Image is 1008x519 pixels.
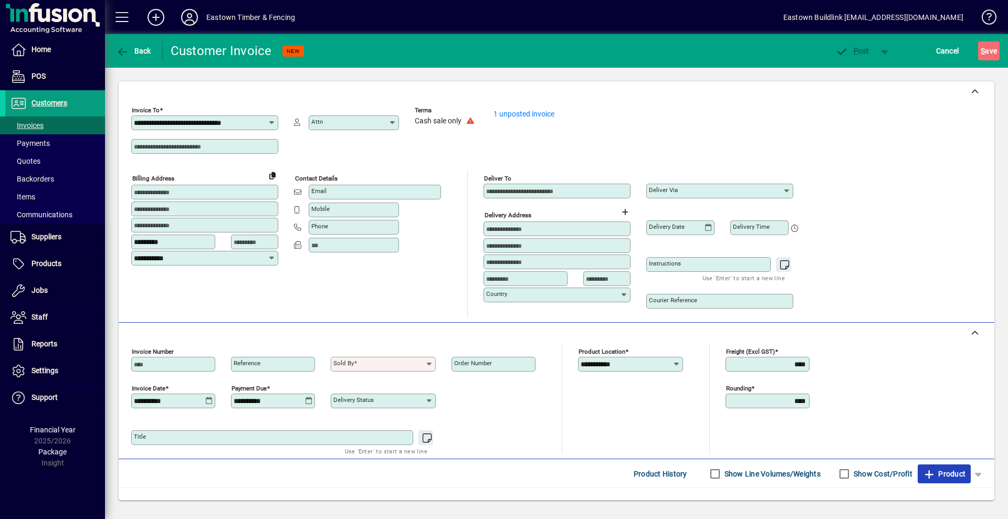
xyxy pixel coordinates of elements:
[333,359,354,367] mat-label: Sold by
[31,232,61,241] span: Suppliers
[345,445,427,457] mat-hint: Use 'Enter' to start a new line
[113,41,154,60] button: Back
[854,47,858,55] span: P
[234,359,260,367] mat-label: Reference
[311,205,330,213] mat-label: Mobile
[132,348,174,355] mat-label: Invoice number
[454,359,492,367] mat-label: Order number
[5,170,105,188] a: Backorders
[634,465,687,482] span: Product History
[173,8,206,27] button: Profile
[981,47,985,55] span: S
[649,296,697,304] mat-label: Courier Reference
[981,43,997,59] span: ave
[722,469,821,479] label: Show Line Volumes/Weights
[936,43,959,59] span: Cancel
[31,313,48,321] span: Staff
[579,348,625,355] mat-label: Product location
[31,259,61,268] span: Products
[726,348,775,355] mat-label: Freight (excl GST)
[974,2,995,36] a: Knowledge Base
[31,72,46,80] span: POS
[31,340,57,348] span: Reports
[649,260,681,267] mat-label: Instructions
[132,107,160,114] mat-label: Invoice To
[10,175,54,183] span: Backorders
[649,223,685,230] mat-label: Delivery date
[31,286,48,294] span: Jobs
[852,469,912,479] label: Show Cost/Profit
[232,385,267,392] mat-label: Payment due
[116,47,151,55] span: Back
[206,9,295,26] div: Eastown Timber & Fencing
[5,278,105,304] a: Jobs
[171,43,272,59] div: Customer Invoice
[31,366,58,375] span: Settings
[287,48,300,55] span: NEW
[783,9,963,26] div: Eastown Buildlink [EMAIL_ADDRESS][DOMAIN_NAME]
[311,187,327,195] mat-label: Email
[10,139,50,147] span: Payments
[616,204,633,220] button: Choose address
[105,41,163,60] app-page-header-button: Back
[31,45,51,54] span: Home
[5,152,105,170] a: Quotes
[5,116,105,134] a: Invoices
[415,107,478,114] span: Terms
[486,290,507,298] mat-label: Country
[484,175,511,182] mat-label: Deliver To
[726,385,751,392] mat-label: Rounding
[493,110,554,118] a: 1 unposted invoice
[264,167,281,184] button: Copy to Delivery address
[10,121,44,130] span: Invoices
[5,188,105,206] a: Items
[5,251,105,277] a: Products
[31,393,58,401] span: Support
[5,358,105,384] a: Settings
[830,41,875,60] button: Post
[5,224,105,250] a: Suppliers
[139,8,173,27] button: Add
[10,193,35,201] span: Items
[5,206,105,224] a: Communications
[10,210,72,219] span: Communications
[978,41,1000,60] button: Save
[5,304,105,331] a: Staff
[31,99,67,107] span: Customers
[835,47,869,55] span: ost
[649,186,678,194] mat-label: Deliver via
[333,396,374,404] mat-label: Delivery status
[38,448,67,456] span: Package
[629,464,691,483] button: Product History
[132,385,165,392] mat-label: Invoice date
[923,465,965,482] span: Product
[5,331,105,357] a: Reports
[311,118,323,125] mat-label: Attn
[733,223,770,230] mat-label: Delivery time
[5,63,105,90] a: POS
[933,41,962,60] button: Cancel
[415,117,461,125] span: Cash sale only
[5,134,105,152] a: Payments
[30,426,76,434] span: Financial Year
[10,157,40,165] span: Quotes
[5,37,105,63] a: Home
[918,464,971,483] button: Product
[134,433,146,440] mat-label: Title
[5,385,105,411] a: Support
[311,223,328,230] mat-label: Phone
[702,272,785,284] mat-hint: Use 'Enter' to start a new line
